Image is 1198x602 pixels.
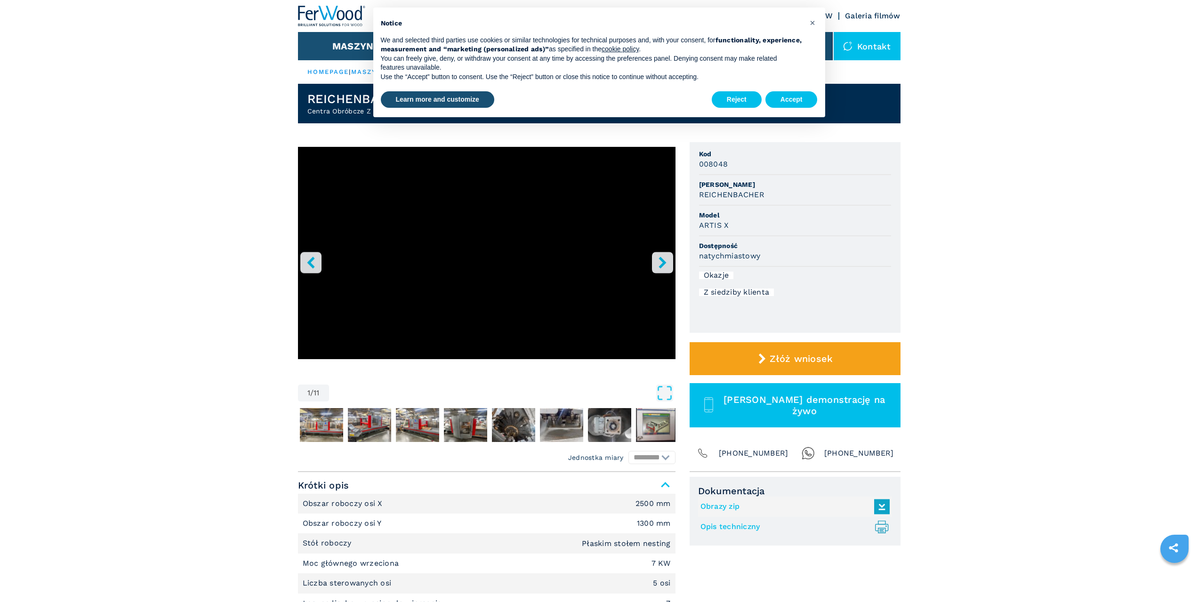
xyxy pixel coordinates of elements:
[351,68,387,75] a: maszyny
[699,272,734,279] div: Okazje
[699,189,764,200] h3: REICHENBACHER
[298,406,675,444] nav: Thumbnail Navigation
[700,519,885,535] a: Opis techniczny
[568,453,624,462] em: Jednostka miary
[719,447,788,460] span: [PHONE_NUMBER]
[298,6,366,26] img: Ferwood
[298,406,345,444] button: Go to Slide 2
[307,106,473,116] h2: Centra Obróbcze Z Płaskim Stołem Nesting
[540,408,583,442] img: 686016eaa6dd1593253476f7c1e79b17
[700,499,885,514] a: Obrazy zip
[303,498,385,509] p: Obszar roboczy osi X
[588,408,631,442] img: 76b9a652168e2aea9cf6bb3dfe1d5a6e
[651,560,671,567] em: 7 KW
[699,250,761,261] h3: natychmiastowy
[303,518,384,529] p: Obszar roboczy osi Y
[582,540,671,547] em: Płaskim stołem nesting
[303,558,402,569] p: Moc głównego wrzeciona
[394,406,441,444] button: Go to Slide 4
[586,406,633,444] button: Go to Slide 8
[538,406,585,444] button: Go to Slide 7
[303,578,394,588] p: Liczba sterowanych osi
[719,394,889,417] span: [PERSON_NAME] demonstrację na żywo
[492,408,535,442] img: fdf78b13848d335729fe55961e10c51c
[298,147,675,375] div: Go to Slide 1
[845,11,901,20] a: Galeria filmów
[331,385,673,401] button: Open Fullscreen
[1162,536,1185,560] a: sharethis
[690,383,901,427] button: [PERSON_NAME] demonstrację na żywo
[490,406,537,444] button: Go to Slide 6
[699,180,891,189] span: [PERSON_NAME]
[381,36,803,54] p: We and selected third parties use cookies or similar technologies for technical purposes and, wit...
[332,40,380,52] button: Maszyny
[298,147,675,359] iframe: Centro di lavoro con piano NESTING in azione - REICHENBACHER ARTIS X - Ferwoodgroup - 008048
[381,19,803,28] h2: Notice
[381,36,802,53] strong: functionality, experience, measurement and “marketing (personalized ads)”
[765,91,818,108] button: Accept
[602,45,639,53] a: cookie policy
[303,538,354,548] p: Stół roboczy
[690,342,901,375] button: Złóż wniosek
[699,220,729,231] h3: ARTIS X
[396,408,439,442] img: cf7feba59bb09b895bfe749b8c5aab58
[381,72,803,82] p: Use the “Accept” button to consent. Use the “Reject” button or close this notice to continue with...
[834,32,901,60] div: Kontakt
[699,241,891,250] span: Dostępność
[346,406,393,444] button: Go to Slide 3
[770,353,833,364] span: Złóż wniosek
[699,159,728,169] h3: 008048
[652,252,673,273] button: right-button
[381,91,494,108] button: Learn more and customize
[699,149,891,159] span: Kod
[810,17,815,28] span: ×
[634,406,681,444] button: Go to Slide 9
[442,406,489,444] button: Go to Slide 5
[698,485,892,497] span: Dokumentacja
[349,68,351,75] span: |
[298,477,675,494] span: Krótki opis
[307,389,310,397] span: 1
[843,41,852,51] img: Kontakt
[712,91,762,108] button: Reject
[310,389,314,397] span: /
[444,408,487,442] img: e17dd1de7365b4fbbacb9f99d7627cdc
[696,447,709,460] img: Phone
[699,210,891,220] span: Model
[307,68,349,75] a: HOMEPAGE
[348,408,391,442] img: 644c9ed2850a4b978c5cd85644fb2012
[381,54,803,72] p: You can freely give, deny, or withdraw your consent at any time by accessing the preferences pane...
[300,252,322,273] button: left-button
[300,408,343,442] img: d0baa8495da5a3692119b040e2422f05
[307,91,473,106] h1: REICHENBACHER - ARTIS X
[805,15,820,30] button: Close this notice
[637,520,671,527] em: 1300 mm
[314,389,320,397] span: 11
[653,579,670,587] em: 5 osi
[824,447,894,460] span: [PHONE_NUMBER]
[802,447,815,460] img: Whatsapp
[636,408,679,442] img: 24ec45364f3194ee6be7f20e8f42c266
[635,500,671,507] em: 2500 mm
[699,289,774,296] div: Z siedziby klienta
